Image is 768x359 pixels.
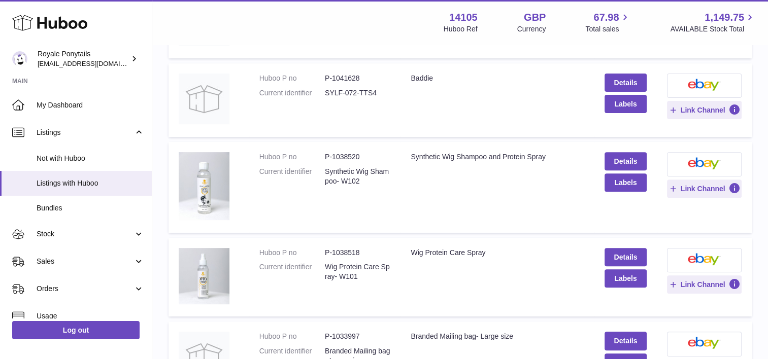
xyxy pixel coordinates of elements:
[605,74,647,92] a: Details
[179,74,229,124] img: Baddie
[325,167,390,186] dd: Synthetic Wig Shampoo- W102
[259,152,325,162] dt: Huboo P no
[259,332,325,341] dt: Huboo P no
[681,280,725,289] span: Link Channel
[585,24,630,34] span: Total sales
[37,203,144,213] span: Bundles
[38,49,129,68] div: Royale Ponytails
[411,248,584,258] div: Wig Protein Care Spray
[670,24,756,34] span: AVAILABLE Stock Total
[705,11,744,24] span: 1,149.75
[444,24,478,34] div: Huboo Ref
[605,269,647,288] button: Labels
[325,262,390,281] dd: Wig Protein Care Spray- W101
[667,179,742,198] button: Link Channel
[179,152,229,220] img: Synthetic Wig Shampoo and Protein Spray
[325,74,390,83] dd: P-1041628
[517,24,546,34] div: Currency
[605,173,647,192] button: Labels
[605,152,647,170] a: Details
[688,79,721,91] img: ebay-small.png
[37,154,144,163] span: Not with Huboo
[37,178,144,188] span: Listings with Huboo
[524,11,546,24] strong: GBP
[411,74,584,83] div: Baddie
[38,59,149,67] span: [EMAIL_ADDRESS][DOMAIN_NAME]
[593,11,619,24] span: 67.98
[259,262,325,281] dt: Current identifier
[688,157,721,169] img: ebay-small.png
[605,248,647,266] a: Details
[259,88,325,98] dt: Current identifier
[681,105,725,115] span: Link Channel
[605,95,647,113] button: Labels
[325,88,390,98] dd: SYLF-072-TTS4
[37,100,144,110] span: My Dashboard
[688,337,721,349] img: ebay-small.png
[37,229,133,239] span: Stock
[325,248,390,258] dd: P-1038518
[12,321,140,339] a: Log out
[12,51,27,66] img: qphill92@gmail.com
[37,311,144,321] span: Usage
[179,248,229,304] img: Wig Protein Care Spray
[259,167,325,186] dt: Current identifier
[667,275,742,294] button: Link Channel
[411,152,584,162] div: Synthetic Wig Shampoo and Protein Spray
[670,11,756,34] a: 1,149.75 AVAILABLE Stock Total
[259,248,325,258] dt: Huboo P no
[325,152,390,162] dd: P-1038520
[259,74,325,83] dt: Huboo P no
[688,253,721,265] img: ebay-small.png
[681,184,725,193] span: Link Channel
[605,332,647,350] a: Details
[449,11,478,24] strong: 14105
[667,101,742,119] button: Link Channel
[37,257,133,266] span: Sales
[37,128,133,137] span: Listings
[411,332,584,341] div: Branded Mailing bag- Large size
[37,284,133,294] span: Orders
[325,332,390,341] dd: P-1033997
[585,11,630,34] a: 67.98 Total sales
